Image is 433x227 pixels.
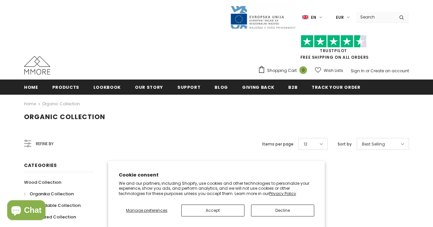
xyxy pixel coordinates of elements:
[230,5,296,29] img: Javni Razpis
[315,65,343,76] a: Wish Lists
[24,56,50,75] img: MMORE Cases
[135,84,163,90] span: Our Story
[366,68,369,74] span: or
[288,84,297,90] span: B2B
[215,80,228,94] a: Blog
[304,141,307,147] span: 12
[135,80,163,94] a: Our Story
[30,191,74,197] span: Organika Collection
[42,101,80,107] a: Organic Collection
[242,80,274,94] a: Giving back
[24,100,36,108] a: Home
[312,80,360,94] a: Track your order
[267,67,297,74] span: Shopping Cart
[262,141,293,147] label: Items per page
[36,140,54,147] span: Refine by
[312,84,360,90] span: Track your order
[258,66,310,76] a: Shopping Cart 0
[324,67,343,74] span: Wish Lists
[52,84,79,90] span: Products
[5,200,47,222] inbox-online-store-chat: Shopify online store chat
[215,84,228,90] span: Blog
[336,14,344,21] span: EUR
[177,80,201,94] a: support
[299,66,307,74] span: 0
[24,200,81,211] a: Biodegradable Collection
[24,179,61,185] span: Wood Collection
[258,38,409,60] span: FREE SHIPPING ON ALL ORDERS
[320,48,347,53] a: Trustpilot
[362,141,385,147] span: Best Selling
[301,35,367,48] img: Trust Pilot Stars
[24,214,76,220] span: Personalized Collection
[370,68,409,74] a: Create an account
[302,15,308,20] img: i-lang-1.png
[288,80,297,94] a: B2B
[119,172,314,178] h2: Cookie consent
[24,80,38,94] a: Home
[24,211,76,223] a: Personalized Collection
[52,80,79,94] a: Products
[351,68,365,74] a: Sign In
[119,181,314,196] p: We and our partners, including Shopify, use cookies and other technologies to personalize your ex...
[242,84,274,90] span: Giving back
[126,208,167,213] span: Manage preferences
[24,177,61,188] a: Wood Collection
[93,84,121,90] span: Lookbook
[338,141,352,147] label: Sort by
[177,84,201,90] span: support
[251,205,314,216] button: Decline
[181,205,244,216] button: Accept
[24,188,74,200] a: Organika Collection
[24,162,57,169] span: Categories
[356,12,394,22] input: Search Site
[119,205,175,216] button: Manage preferences
[24,84,38,90] span: Home
[93,80,121,94] a: Lookbook
[24,112,105,121] span: Organic Collection
[311,14,316,21] span: en
[230,14,296,20] a: Javni Razpis
[24,202,81,209] span: Biodegradable Collection
[269,191,296,196] a: Privacy Policy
